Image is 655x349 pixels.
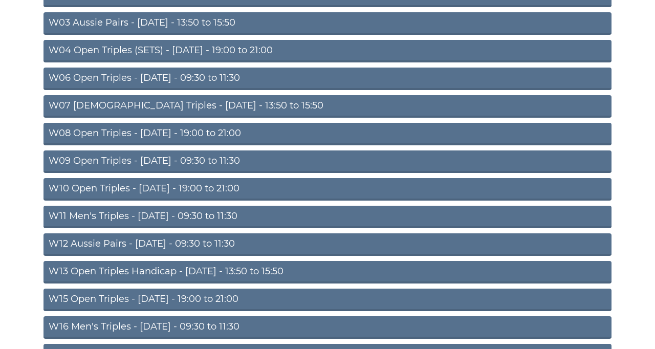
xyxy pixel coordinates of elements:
[43,150,612,173] a: W09 Open Triples - [DATE] - 09:30 to 11:30
[43,123,612,145] a: W08 Open Triples - [DATE] - 19:00 to 21:00
[43,95,612,118] a: W07 [DEMOGRAPHIC_DATA] Triples - [DATE] - 13:50 to 15:50
[43,68,612,90] a: W06 Open Triples - [DATE] - 09:30 to 11:30
[43,40,612,62] a: W04 Open Triples (SETS) - [DATE] - 19:00 to 21:00
[43,289,612,311] a: W15 Open Triples - [DATE] - 19:00 to 21:00
[43,233,612,256] a: W12 Aussie Pairs - [DATE] - 09:30 to 11:30
[43,206,612,228] a: W11 Men's Triples - [DATE] - 09:30 to 11:30
[43,261,612,283] a: W13 Open Triples Handicap - [DATE] - 13:50 to 15:50
[43,316,612,339] a: W16 Men's Triples - [DATE] - 09:30 to 11:30
[43,12,612,35] a: W03 Aussie Pairs - [DATE] - 13:50 to 15:50
[43,178,612,201] a: W10 Open Triples - [DATE] - 19:00 to 21:00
